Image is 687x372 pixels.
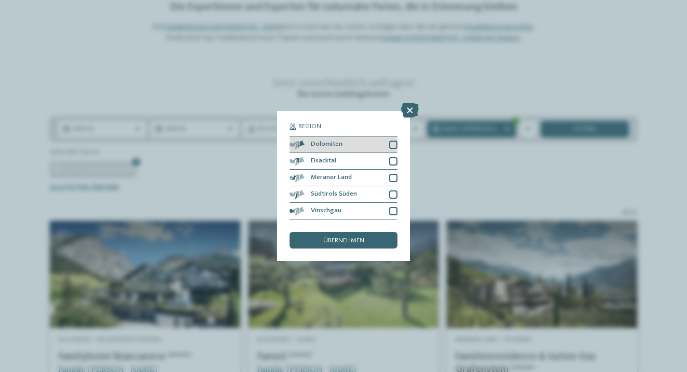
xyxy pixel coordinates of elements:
[323,238,364,244] span: übernehmen
[311,158,336,164] span: Eisacktal
[298,123,321,130] span: Region
[311,141,342,148] span: Dolomiten
[311,208,341,214] span: Vinschgau
[311,191,357,198] span: Südtirols Süden
[311,174,352,181] span: Meraner Land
